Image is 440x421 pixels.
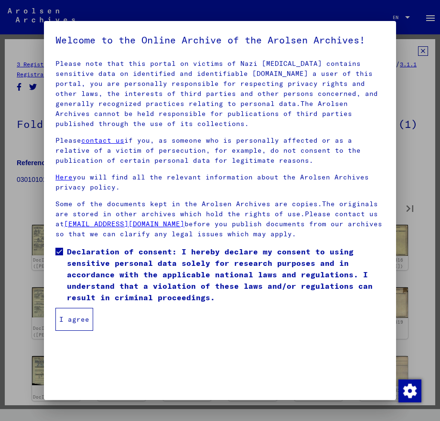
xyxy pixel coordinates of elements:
a: Here [55,173,73,181]
span: Declaration of consent: I hereby declare my consent to using sensitive personal data solely for r... [67,246,385,303]
p: Some of the documents kept in the Arolsen Archives are copies.The originals are stored in other a... [55,199,385,239]
a: [EMAIL_ADDRESS][DOMAIN_NAME] [64,220,184,228]
button: I agree [55,308,93,331]
h5: Welcome to the Online Archive of the Arolsen Archives! [55,32,385,48]
a: contact us [81,136,124,145]
p: Please note that this portal on victims of Nazi [MEDICAL_DATA] contains sensitive data on identif... [55,59,385,129]
p: Please if you, as someone who is personally affected or as a relative of a victim of persecution,... [55,136,385,166]
p: you will find all the relevant information about the Arolsen Archives privacy policy. [55,172,385,192]
img: Change consent [398,379,421,402]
